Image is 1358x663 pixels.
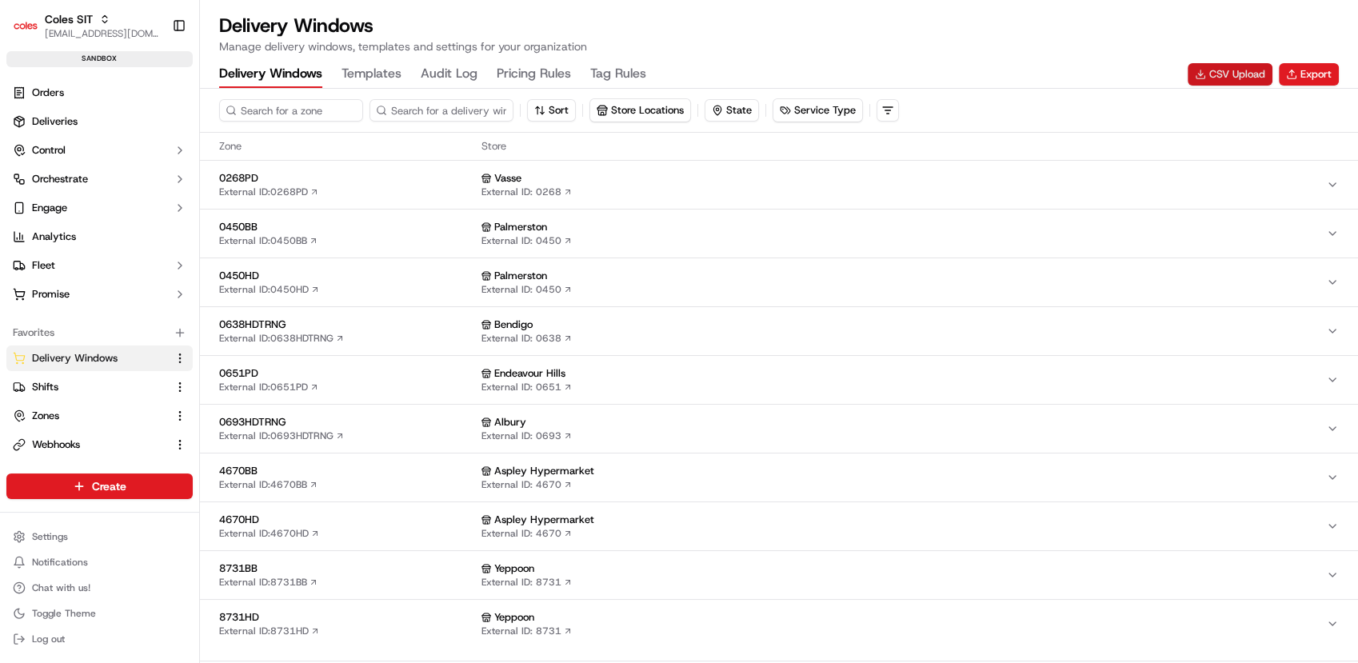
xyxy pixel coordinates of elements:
[219,220,475,234] span: 0450BB
[6,80,193,106] a: Orders
[6,6,166,45] button: Coles SITColes SIT[EMAIL_ADDRESS][DOMAIN_NAME]
[200,502,1358,550] button: 4670HDExternal ID:4670HD Aspley HypermarketExternal ID: 4670
[481,429,573,442] a: External ID: 0693
[6,109,193,134] a: Deliveries
[200,210,1358,258] button: 0450BBExternal ID:0450BB PalmerstonExternal ID: 0450
[481,234,573,247] a: External ID: 0450
[589,98,691,122] button: Store Locations
[6,551,193,573] button: Notifications
[272,158,291,177] button: Start new chat
[32,351,118,365] span: Delivery Windows
[13,351,167,365] a: Delivery Windows
[219,610,475,625] span: 8731HD
[16,64,291,90] p: Welcome 👋
[219,478,318,491] a: External ID:4670BB
[6,432,193,457] button: Webhooks
[481,332,573,345] a: External ID: 0638
[219,283,320,296] a: External ID:0450HD
[219,186,319,198] a: External ID:0268PD
[1279,63,1339,86] button: Export
[369,99,513,122] input: Search for a delivery window
[219,527,320,540] a: External ID:4670HD
[6,345,193,371] button: Delivery Windows
[494,561,534,576] span: Yeppoon
[32,380,58,394] span: Shifts
[341,61,401,88] button: Templates
[219,269,475,283] span: 0450HD
[219,576,318,589] a: External ID:8731BB
[13,13,38,38] img: Coles SIT
[6,602,193,625] button: Toggle Theme
[6,51,193,67] div: sandbox
[32,287,70,302] span: Promise
[494,415,526,429] span: Albury
[481,527,573,540] a: External ID: 4670
[494,318,533,332] span: Bendigo
[219,171,475,186] span: 0268PD
[32,114,78,129] span: Deliveries
[6,320,193,345] div: Favorites
[494,366,565,381] span: Endeavour Hills
[219,366,475,381] span: 0651PD
[219,464,475,478] span: 4670BB
[219,318,475,332] span: 0638HDTRNG
[13,380,167,394] a: Shifts
[1188,63,1272,86] a: CSV Upload
[219,381,319,393] a: External ID:0651PD
[494,220,547,234] span: Palmerston
[705,99,759,122] button: State
[497,61,571,88] button: Pricing Rules
[200,405,1358,453] button: 0693HDTRNGExternal ID:0693HDTRNG AlburyExternal ID: 0693
[32,258,55,273] span: Fleet
[219,513,475,527] span: 4670HD
[200,161,1358,209] button: 0268PDExternal ID:0268PD VasseExternal ID: 0268
[16,153,45,182] img: 1736555255976-a54dd68f-1ca7-489b-9aae-adbdc363a1c4
[219,625,320,637] a: External ID:8731HD
[590,99,690,122] button: Store Locations
[494,610,534,625] span: Yeppoon
[219,38,587,54] p: Manage delivery windows, templates and settings for your organization
[10,226,129,254] a: 📗Knowledge Base
[773,99,862,122] button: Service Type
[32,232,122,248] span: Knowledge Base
[219,61,322,88] button: Delivery Windows
[92,478,126,494] span: Create
[42,103,288,120] input: Got a question? Start typing here...
[421,61,477,88] button: Audit Log
[32,530,68,543] span: Settings
[32,633,65,645] span: Log out
[200,453,1358,501] button: 4670BBExternal ID:4670BB Aspley HypermarketExternal ID: 4670
[219,561,475,576] span: 8731BB
[219,332,345,345] a: External ID:0638HDTRNG
[219,415,475,429] span: 0693HDTRNG
[6,374,193,400] button: Shifts
[481,478,573,491] a: External ID: 4670
[494,171,521,186] span: Vasse
[481,139,1339,154] span: Store
[32,201,67,215] span: Engage
[13,437,167,452] a: Webhooks
[32,230,76,244] span: Analytics
[494,513,594,527] span: Aspley Hypermarket
[200,258,1358,306] button: 0450HDExternal ID:0450HD PalmerstonExternal ID: 0450
[45,27,159,40] button: [EMAIL_ADDRESS][DOMAIN_NAME]
[6,282,193,307] button: Promise
[6,473,193,499] button: Create
[6,525,193,548] button: Settings
[13,409,167,423] a: Zones
[135,234,148,246] div: 💻
[590,61,646,88] button: Tag Rules
[6,253,193,278] button: Fleet
[200,356,1358,404] button: 0651PDExternal ID:0651PD Endeavour HillsExternal ID: 0651
[32,143,66,158] span: Control
[45,11,93,27] button: Coles SIT
[6,224,193,250] a: Analytics
[6,577,193,599] button: Chat with us!
[129,226,263,254] a: 💻API Documentation
[494,269,547,283] span: Palmerston
[200,307,1358,355] button: 0638HDTRNGExternal ID:0638HDTRNG BendigoExternal ID: 0638
[481,283,573,296] a: External ID: 0450
[113,270,194,283] a: Powered byPylon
